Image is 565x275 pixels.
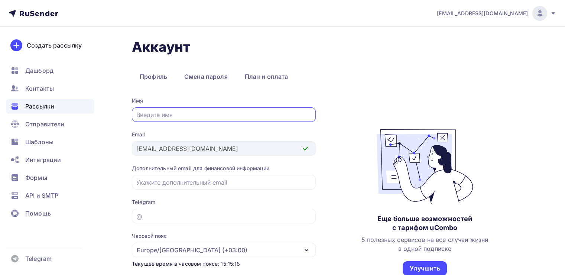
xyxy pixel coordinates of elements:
[6,117,94,132] a: Отправители
[6,63,94,78] a: Дашборд
[25,209,51,218] span: Помощь
[132,39,534,55] h1: Аккаунт
[6,81,94,96] a: Контакты
[361,235,488,253] div: 5 полезных сервисов на все случаи жизни в одной подписке
[136,178,312,187] input: Укажите дополнительный email
[25,84,54,93] span: Контакты
[237,68,296,85] a: План и оплата
[132,68,175,85] a: Профиль
[6,135,94,149] a: Шаблоны
[132,232,316,257] button: Часовой пояс Europe/[GEOGRAPHIC_DATA] (+03:00)
[25,102,54,111] span: Рассылки
[132,97,316,104] div: Имя
[132,131,316,138] div: Email
[25,155,61,164] span: Интеграции
[137,246,247,255] div: Europe/[GEOGRAPHIC_DATA] (+03:00)
[136,212,142,221] div: @
[176,68,236,85] a: Смена пароля
[132,165,316,172] div: Дополнительный email для финансовой информации
[132,260,316,268] div: Текущее время в часовом поясе: 15:15:18
[6,170,94,185] a: Формы
[25,66,53,75] span: Дашборд
[27,41,82,50] div: Создать рассылку
[377,214,472,232] div: Еще больше возможностей с тарифом uCombo
[25,173,47,182] span: Формы
[132,198,316,206] div: Telegram
[132,232,167,240] div: Часовой пояс
[25,191,58,200] span: API и SMTP
[437,10,528,17] span: [EMAIL_ADDRESS][DOMAIN_NAME]
[6,99,94,114] a: Рассылки
[25,120,65,129] span: Отправители
[437,6,556,21] a: [EMAIL_ADDRESS][DOMAIN_NAME]
[25,137,53,146] span: Шаблоны
[136,110,312,119] input: Введите имя
[409,264,440,273] div: Улучшить
[25,254,52,263] span: Telegram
